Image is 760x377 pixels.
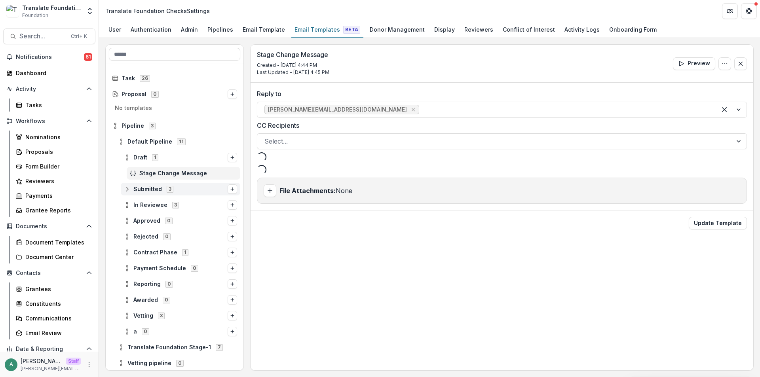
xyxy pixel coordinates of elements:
[167,186,173,192] span: 3
[3,343,95,355] button: Open Data & Reporting
[13,160,95,173] a: Form Builder
[3,83,95,95] button: Open Activity
[606,24,660,35] div: Onboarding Form
[13,189,95,202] a: Payments
[13,131,95,144] a: Nominations
[228,295,237,305] button: Options
[69,32,89,41] div: Ctrl + K
[239,22,288,38] a: Email Template
[133,186,162,193] span: Submitted
[204,24,236,35] div: Pipelines
[257,121,742,130] label: CC Recipients
[133,297,158,303] span: Awarded
[25,133,89,141] div: Nominations
[13,326,95,339] a: Email Review
[25,101,89,109] div: Tasks
[178,24,201,35] div: Admin
[16,270,83,277] span: Contacts
[257,62,329,69] p: Created - [DATE] 4:44 PM
[500,24,558,35] div: Conflict of Interest
[25,177,89,185] div: Reviewers
[431,24,458,35] div: Display
[105,22,124,38] a: User
[66,358,81,365] p: Staff
[279,186,352,195] p: None
[121,199,240,211] div: In Reviewee3Options
[16,223,83,230] span: Documents
[133,313,153,319] span: Vetting
[133,233,158,240] span: Rejected
[3,51,95,63] button: Notifications61
[291,24,363,35] div: Email Templates
[22,12,48,19] span: Foundation
[165,281,173,287] span: 0
[13,250,95,263] a: Document Center
[257,51,329,59] h3: Stage Change Message
[127,22,175,38] a: Authentication
[127,360,171,367] span: Vetting pipeline
[105,24,124,35] div: User
[121,325,240,338] div: a0Options
[121,230,240,243] div: Rejected0Options
[121,294,240,306] div: Awarded0Options
[19,32,66,40] span: Search...
[16,69,89,77] div: Dashboard
[3,267,95,279] button: Open Contacts
[191,265,198,271] span: 0
[367,22,428,38] a: Donor Management
[25,162,89,171] div: Form Builder
[25,253,89,261] div: Document Center
[25,299,89,308] div: Constituents
[216,344,223,350] span: 7
[409,106,417,114] div: Remove shawn@trytemelio.com
[22,4,81,12] div: Translate Foundation Checks
[25,329,89,337] div: Email Review
[561,24,603,35] div: Activity Logs
[343,26,360,34] span: Beta
[461,24,496,35] div: Reviewers
[673,57,715,70] button: Preview
[121,246,240,259] div: Contract Phase1Options
[9,362,13,367] div: anveet@trytemelio.com
[741,3,757,19] button: Get Help
[177,138,186,145] span: 11
[3,115,95,127] button: Open Workflows
[228,248,237,257] button: Options
[25,148,89,156] div: Proposals
[264,184,276,197] button: Add attachment
[122,75,135,82] span: Task
[21,357,63,365] p: [PERSON_NAME][EMAIL_ADDRESS][DOMAIN_NAME]
[431,22,458,38] a: Display
[178,22,201,38] a: Admin
[461,22,496,38] a: Reviewers
[734,57,747,70] button: Close
[500,22,558,38] a: Conflict of Interest
[291,22,363,38] a: Email Templates Beta
[13,236,95,249] a: Document Templates
[172,202,179,208] span: 3
[163,233,171,240] span: 0
[127,344,211,351] span: Translate Foundation Stage-1
[718,103,731,116] div: Clear selected options
[140,75,150,81] span: 26
[25,238,89,246] div: Document Templates
[149,123,156,129] span: 3
[3,28,95,44] button: Search...
[133,202,167,208] span: In Reviewee
[279,187,336,195] strong: File Attachments:
[13,282,95,296] a: Grantees
[3,220,95,233] button: Open Documents
[13,312,95,325] a: Communications
[115,357,240,369] div: Vetting pipeline0
[228,263,237,273] button: Options
[133,249,177,256] span: Contract Phase
[228,216,237,225] button: Options
[13,297,95,310] a: Constituents
[204,22,236,38] a: Pipelines
[139,170,237,177] span: Stage Change Message
[176,360,184,366] span: 0
[25,285,89,293] div: Grantees
[228,232,237,241] button: Options
[109,72,240,85] div: Task26
[25,206,89,214] div: Grantee Reports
